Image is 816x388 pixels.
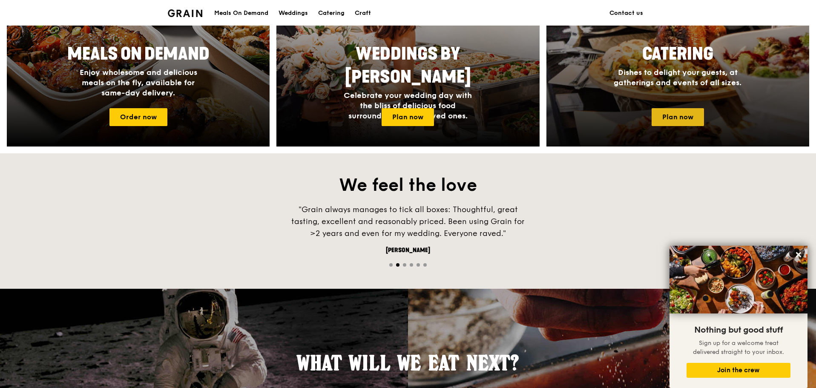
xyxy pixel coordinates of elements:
a: Catering [313,0,350,26]
div: Weddings [279,0,308,26]
a: Plan now [652,108,704,126]
span: Celebrate your wedding day with the bliss of delicious food surrounded by your loved ones. [344,91,472,121]
a: Contact us [604,0,648,26]
span: Go to slide 3 [403,263,406,267]
a: Plan now [382,108,434,126]
img: Grain [168,9,202,17]
span: Nothing but good stuff [694,325,783,335]
button: Close [792,248,805,262]
span: Go to slide 2 [396,263,399,267]
span: Go to slide 5 [417,263,420,267]
span: What will we eat next? [297,351,519,375]
span: Catering [642,44,713,64]
span: Meals On Demand [67,44,210,64]
a: Craft [350,0,376,26]
a: Weddings [273,0,313,26]
span: Dishes to delight your guests, at gatherings and events of all sizes. [614,68,741,87]
span: Go to slide 1 [389,263,393,267]
span: Enjoy wholesome and delicious meals on the fly, available for same-day delivery. [80,68,197,98]
div: Meals On Demand [214,0,268,26]
span: Go to slide 6 [423,263,427,267]
div: Craft [355,0,371,26]
div: [PERSON_NAME] [280,246,536,255]
div: "Grain always manages to tick all boxes: Thoughtful, great tasting, excellent and reasonably pric... [280,204,536,239]
span: Go to slide 4 [410,263,413,267]
button: Join the crew [687,363,790,378]
div: Catering [318,0,345,26]
a: Order now [109,108,167,126]
img: DSC07876-Edit02-Large.jpeg [669,246,807,313]
span: Sign up for a welcome treat delivered straight to your inbox. [693,339,784,356]
span: Weddings by [PERSON_NAME] [345,44,471,87]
